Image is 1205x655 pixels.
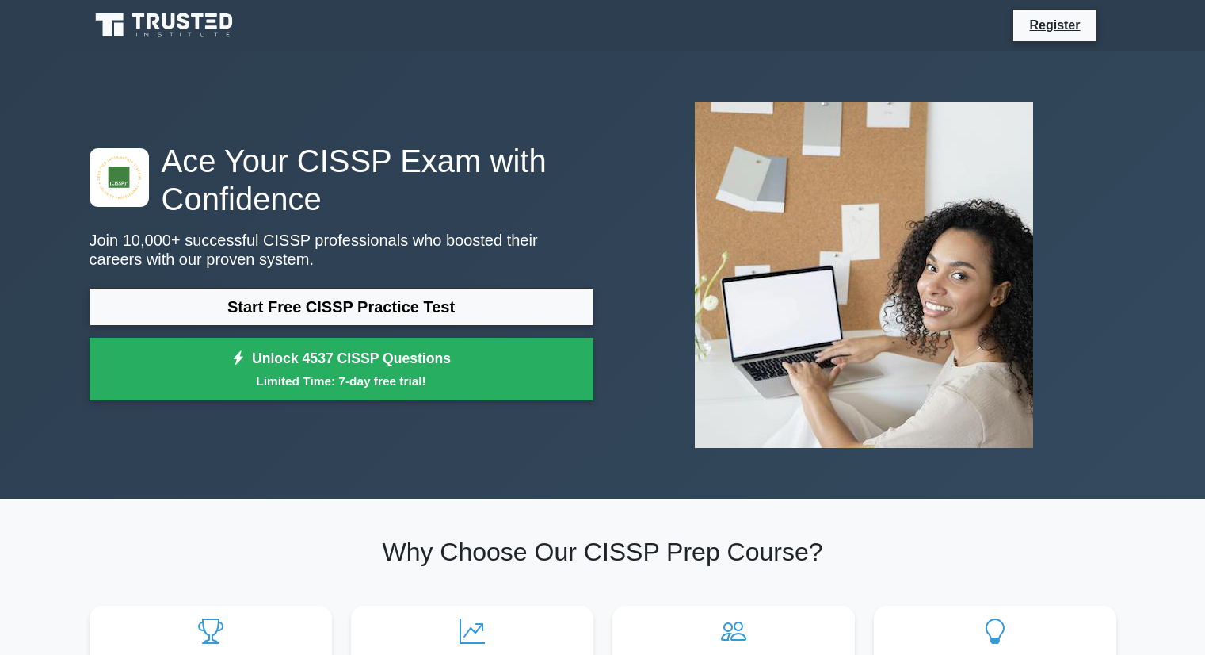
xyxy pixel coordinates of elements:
h1: Ace Your CISSP Exam with Confidence [90,142,593,218]
a: Start Free CISSP Practice Test [90,288,593,326]
h2: Why Choose Our CISSP Prep Course? [90,537,1116,567]
small: Limited Time: 7-day free trial! [109,372,574,390]
a: Unlock 4537 CISSP QuestionsLimited Time: 7-day free trial! [90,338,593,401]
a: Register [1020,15,1089,35]
p: Join 10,000+ successful CISSP professionals who boosted their careers with our proven system. [90,231,593,269]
